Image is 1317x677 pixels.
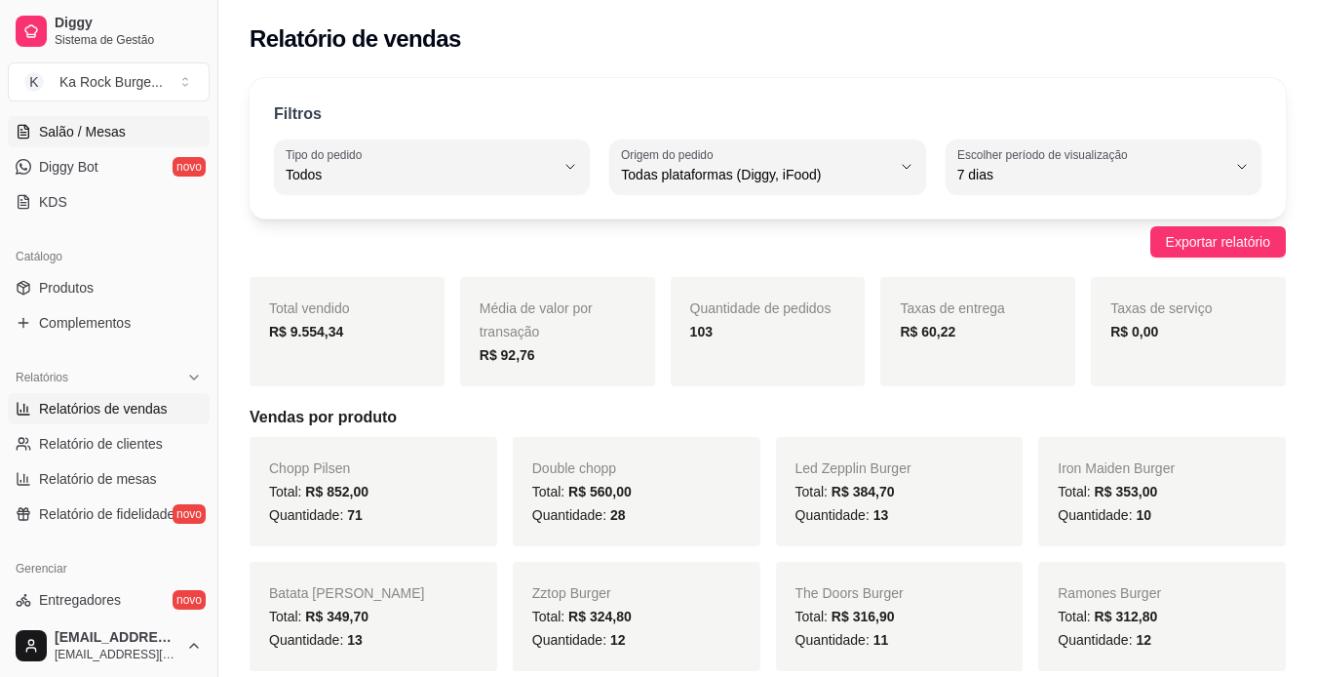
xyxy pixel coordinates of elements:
span: Led Zepplin Burger [795,460,911,476]
span: Exportar relatório [1166,231,1270,253]
span: Relatórios de vendas [39,399,168,418]
strong: R$ 0,00 [1110,324,1158,339]
p: Filtros [274,102,322,126]
span: K [24,72,44,92]
span: 7 dias [957,165,1226,184]
span: Iron Maiden Burger [1058,460,1175,476]
span: Diggy [55,15,202,32]
label: Tipo do pedido [286,146,368,163]
div: Catálogo [8,241,210,272]
span: Total vendido [269,300,350,316]
span: KDS [39,192,67,212]
span: Todas plataformas (Diggy, iFood) [621,165,890,184]
span: R$ 852,00 [305,484,368,499]
span: R$ 324,80 [568,609,632,624]
a: KDS [8,186,210,218]
span: Total: [532,484,632,499]
span: R$ 316,90 [832,609,895,624]
label: Origem do pedido [621,146,719,163]
span: Total: [795,609,895,624]
span: Sistema de Gestão [55,32,202,48]
span: Quantidade de pedidos [690,300,832,316]
span: Taxas de serviço [1110,300,1212,316]
span: The Doors Burger [795,585,904,601]
span: R$ 353,00 [1095,484,1158,499]
span: 13 [347,632,363,648]
button: Select a team [8,62,210,101]
span: Quantidade: [795,632,889,648]
label: Escolher período de visualização [957,146,1134,163]
span: Taxas de entrega [900,300,1004,316]
div: Gerenciar [8,553,210,584]
span: Quantidade: [1058,632,1151,648]
button: Tipo do pedidoTodos [274,139,590,194]
span: 28 [610,507,626,523]
a: Relatório de clientes [8,428,210,459]
span: Quantidade: [795,507,889,523]
span: R$ 560,00 [568,484,632,499]
button: Exportar relatório [1150,226,1286,258]
span: Relatório de fidelidade [39,504,174,524]
span: [EMAIL_ADDRESS][DOMAIN_NAME] [55,647,178,662]
span: Total: [269,484,368,499]
span: Quantidade: [532,632,626,648]
button: Origem do pedidoTodas plataformas (Diggy, iFood) [609,139,925,194]
span: Double chopp [532,460,616,476]
a: Relatório de fidelidadenovo [8,498,210,530]
button: [EMAIL_ADDRESS][DOMAIN_NAME][EMAIL_ADDRESS][DOMAIN_NAME] [8,622,210,669]
strong: R$ 60,22 [900,324,955,339]
span: 71 [347,507,363,523]
span: 12 [1136,632,1151,648]
span: Zztop Burger [532,585,611,601]
span: R$ 349,70 [305,609,368,624]
span: Relatório de clientes [39,434,163,454]
span: Todos [286,165,555,184]
span: R$ 312,80 [1095,609,1158,624]
span: Quantidade: [269,632,363,648]
span: Chopp Pilsen [269,460,350,476]
span: Complementos [39,313,131,333]
span: Ramones Burger [1058,585,1161,601]
a: Produtos [8,272,210,303]
span: Total: [795,484,895,499]
span: Batata [PERSON_NAME] [269,585,425,601]
span: R$ 384,70 [832,484,895,499]
span: Produtos [39,278,94,298]
h2: Relatório de vendas [250,23,461,55]
span: Relatório de mesas [39,469,157,489]
a: Salão / Mesas [8,116,210,147]
span: Quantidade: [1058,507,1151,523]
strong: R$ 92,76 [480,347,535,363]
button: Escolher período de visualização7 dias [946,139,1261,194]
span: Média de valor por transação [480,300,593,339]
span: 11 [873,632,889,648]
span: 12 [610,632,626,648]
a: Relatórios de vendas [8,393,210,424]
a: DiggySistema de Gestão [8,8,210,55]
span: Total: [532,609,632,624]
span: 13 [873,507,889,523]
span: 10 [1136,507,1151,523]
span: Total: [1058,484,1157,499]
span: Total: [269,609,368,624]
span: [EMAIL_ADDRESS][DOMAIN_NAME] [55,629,178,647]
span: Total: [1058,609,1157,624]
h5: Vendas por produto [250,406,1286,429]
strong: 103 [690,324,713,339]
span: Diggy Bot [39,157,98,177]
strong: R$ 9.554,34 [269,324,343,339]
span: Quantidade: [532,507,626,523]
span: Salão / Mesas [39,122,126,141]
div: Ka Rock Burge ... [59,72,163,92]
a: Relatório de mesas [8,463,210,495]
span: Relatórios [16,370,68,385]
a: Entregadoresnovo [8,584,210,616]
a: Complementos [8,307,210,338]
a: Diggy Botnovo [8,151,210,182]
span: Entregadores [39,590,121,610]
span: Quantidade: [269,507,363,523]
